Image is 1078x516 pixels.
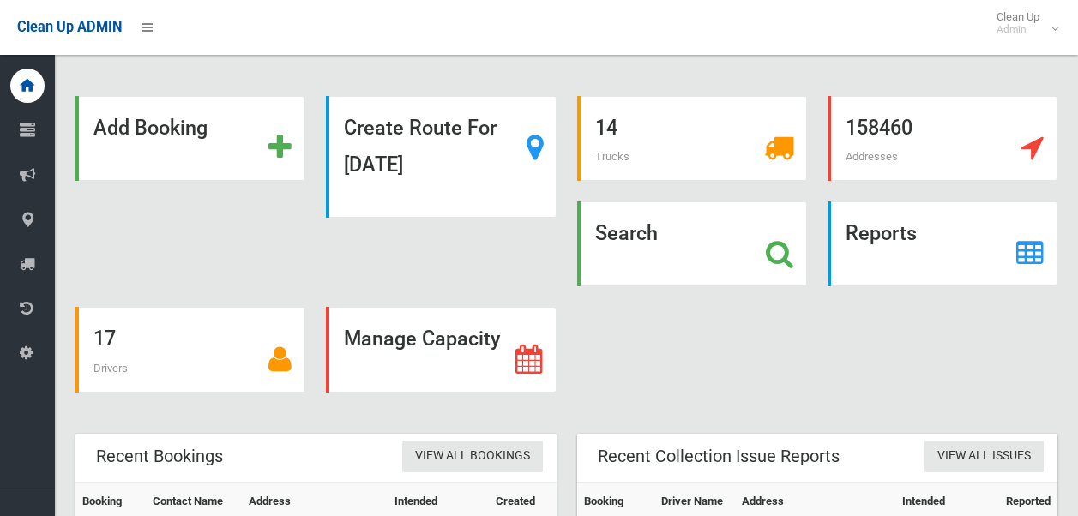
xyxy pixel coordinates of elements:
[595,116,617,140] strong: 14
[577,440,860,473] header: Recent Collection Issue Reports
[988,10,1057,36] span: Clean Up
[75,96,305,181] a: Add Booking
[846,221,917,245] strong: Reports
[595,221,658,245] strong: Search
[577,96,807,181] a: 14 Trucks
[577,201,807,286] a: Search
[17,19,122,35] span: Clean Up ADMIN
[846,116,912,140] strong: 158460
[402,441,543,472] a: View All Bookings
[93,362,128,375] span: Drivers
[93,116,208,140] strong: Add Booking
[846,150,898,163] span: Addresses
[75,440,244,473] header: Recent Bookings
[997,23,1039,36] small: Admin
[828,201,1057,286] a: Reports
[344,327,500,351] strong: Manage Capacity
[344,116,497,177] strong: Create Route For [DATE]
[326,307,556,392] a: Manage Capacity
[326,96,556,218] a: Create Route For [DATE]
[595,150,629,163] span: Trucks
[93,327,116,351] strong: 17
[828,96,1057,181] a: 158460 Addresses
[75,307,305,392] a: 17 Drivers
[924,441,1044,472] a: View All Issues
